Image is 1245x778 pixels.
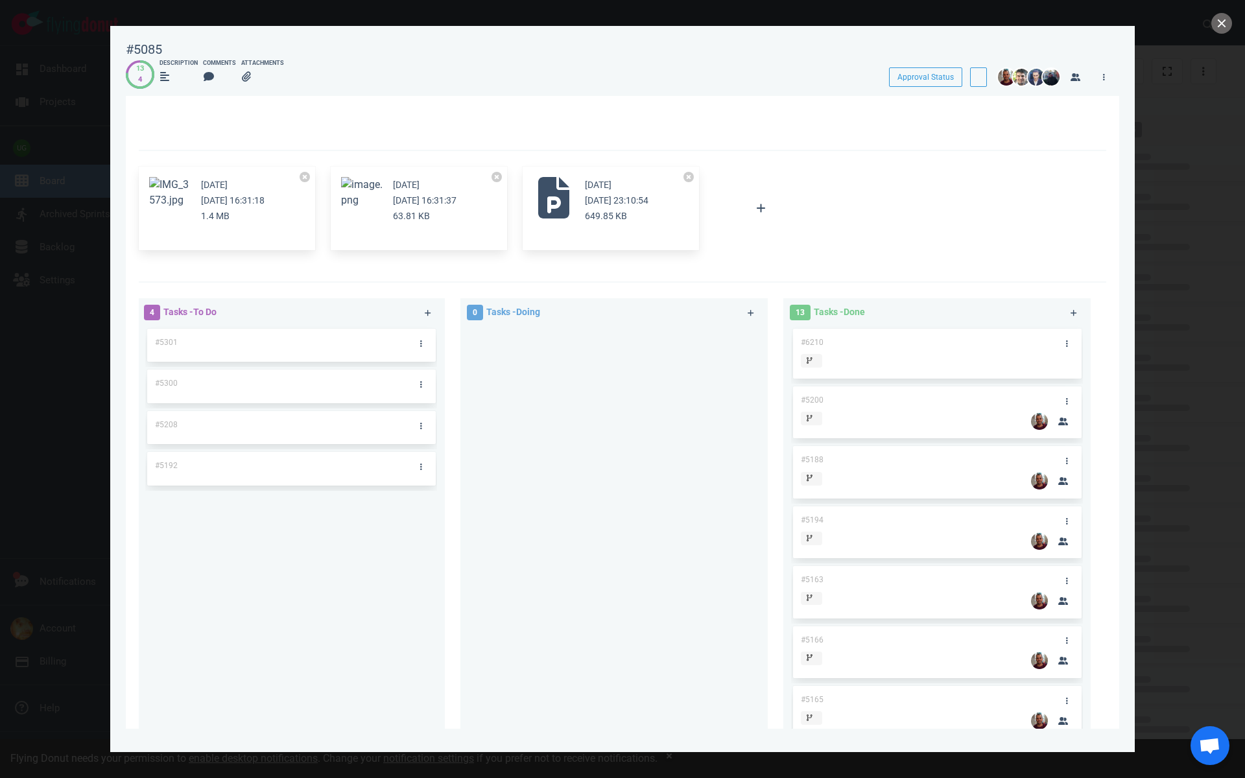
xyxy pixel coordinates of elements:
[801,575,824,584] span: #5163
[801,338,824,347] span: #6210
[163,307,217,317] span: Tasks - To Do
[136,75,144,86] div: 4
[160,59,198,68] div: Description
[486,307,540,317] span: Tasks - Doing
[790,305,811,320] span: 13
[1031,593,1048,609] img: 26
[201,195,265,206] small: [DATE] 16:31:18
[126,41,162,58] div: #5085
[1031,413,1048,430] img: 26
[801,515,824,525] span: #5194
[1191,726,1229,765] a: Ανοιχτή συνομιλία
[201,180,228,190] small: [DATE]
[149,177,191,208] button: Zoom image
[144,305,160,320] span: 4
[203,59,236,68] div: Comments
[801,395,824,405] span: #5200
[585,180,611,190] small: [DATE]
[1031,652,1048,669] img: 26
[585,195,648,206] small: [DATE] 23:10:54
[801,695,824,704] span: #5165
[998,69,1015,86] img: 26
[393,195,456,206] small: [DATE] 16:31:37
[393,180,420,190] small: [DATE]
[1043,69,1060,86] img: 26
[1013,69,1030,86] img: 26
[1211,13,1232,34] button: close
[155,379,178,388] span: #5300
[155,461,178,470] span: #5192
[393,211,430,221] small: 63.81 KB
[1031,713,1048,729] img: 26
[814,307,865,317] span: Tasks - Done
[801,455,824,464] span: #5188
[201,211,230,221] small: 1.4 MB
[1031,533,1048,550] img: 26
[341,177,383,208] button: Zoom image
[801,635,824,644] span: #5166
[585,211,627,221] small: 649.85 KB
[889,67,962,87] button: Approval Status
[467,305,483,320] span: 0
[1031,473,1048,489] img: 26
[155,420,178,429] span: #5208
[241,59,284,68] div: Attachments
[155,338,178,347] span: #5301
[136,64,144,75] div: 13
[1028,69,1045,86] img: 26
